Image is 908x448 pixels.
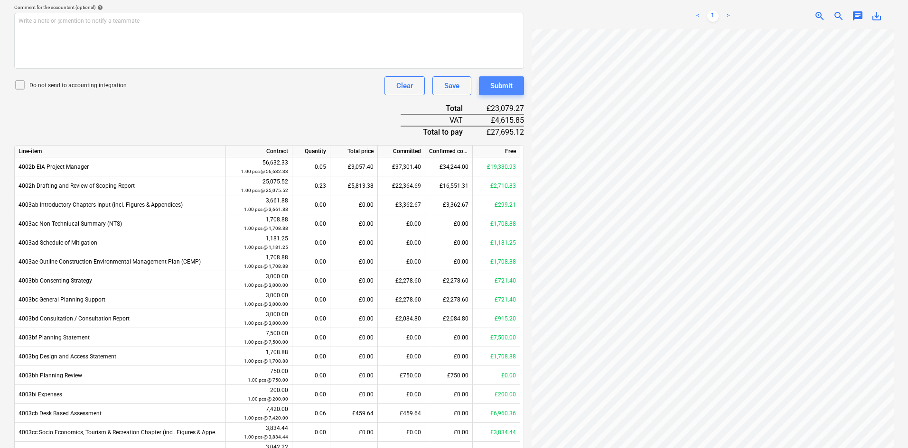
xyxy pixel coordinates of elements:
[378,146,425,157] div: Committed
[478,103,524,114] div: £23,079.27
[425,214,473,233] div: £0.00
[473,146,520,157] div: Free
[230,215,288,233] div: 1,708.88
[230,424,288,441] div: 3,834.44
[490,80,513,92] div: Submit
[241,188,288,193] small: 1.00 pcs @ 25,075.52
[230,272,288,290] div: 3,000.00
[14,4,524,10] div: Comment for the accountant (optional)
[244,339,288,345] small: 1.00 pcs @ 7,500.00
[401,114,478,126] div: VAT
[444,80,459,92] div: Save
[19,164,89,170] span: 4002b EIA Project Manager
[396,80,413,92] div: Clear
[230,386,288,403] div: 200.00
[378,214,425,233] div: £0.00
[19,410,102,417] span: 4003cb Desk Based Assessment
[292,423,330,442] div: 0.00
[478,114,524,126] div: £4,615.85
[226,146,292,157] div: Contract
[473,271,520,290] div: £721.40
[230,291,288,309] div: 3,000.00
[19,296,105,303] span: 4003bc General Planning Support
[292,233,330,252] div: 0.00
[19,315,130,322] span: 4003bd Consultation / Consultation Report
[230,367,288,384] div: 750.00
[473,290,520,309] div: £721.40
[19,429,234,436] span: 4003cc Socio Economics, Tourism & Recreation Chapter (incl. Figures & Appendices)
[432,76,471,95] button: Save
[95,5,103,10] span: help
[401,103,478,114] div: Total
[15,146,226,157] div: Line-item
[425,309,473,328] div: £2,084.80
[384,76,425,95] button: Clear
[330,366,378,385] div: £0.00
[473,233,520,252] div: £1,181.25
[230,405,288,422] div: 7,420.00
[378,385,425,404] div: £0.00
[230,177,288,195] div: 25,075.52
[292,146,330,157] div: Quantity
[473,214,520,233] div: £1,708.88
[29,82,127,90] p: Do not send to accounting integration
[19,334,90,341] span: 4003bf Planning Statement
[230,329,288,347] div: 7,500.00
[378,233,425,252] div: £0.00
[19,220,122,227] span: 4003ac Non Techniucal Summary (NTS)
[230,310,288,328] div: 3,000.00
[861,402,908,448] iframe: Chat Widget
[19,183,135,189] span: 4002h Drafting and Review of Scoping Report
[330,309,378,328] div: £0.00
[378,195,425,214] div: £3,362.67
[330,290,378,309] div: £0.00
[330,214,378,233] div: £0.00
[473,195,520,214] div: £299.21
[330,157,378,176] div: £3,057.40
[425,404,473,423] div: £0.00
[19,201,183,208] span: 4003ab Introductory Chapters Input (incl. Figures & Appendices)
[378,271,425,290] div: £2,278.60
[292,252,330,271] div: 0.00
[425,233,473,252] div: £0.00
[473,252,520,271] div: £1,708.88
[330,195,378,214] div: £0.00
[378,328,425,347] div: £0.00
[248,377,288,383] small: 1.00 pcs @ 750.00
[292,195,330,214] div: 0.00
[230,158,288,176] div: 56,632.33
[244,264,288,269] small: 1.00 pcs @ 1,708.88
[473,404,520,423] div: £6,960.36
[425,366,473,385] div: £750.00
[244,320,288,326] small: 1.00 pcs @ 3,000.00
[292,214,330,233] div: 0.00
[473,385,520,404] div: £200.00
[473,328,520,347] div: £7,500.00
[425,385,473,404] div: £0.00
[378,176,425,195] div: £22,364.69
[378,423,425,442] div: £0.00
[722,10,734,22] a: Next page
[292,271,330,290] div: 0.00
[473,366,520,385] div: £0.00
[378,290,425,309] div: £2,278.60
[330,423,378,442] div: £0.00
[814,10,825,22] span: zoom_in
[230,348,288,366] div: 1,708.88
[479,76,524,95] button: Submit
[425,347,473,366] div: £0.00
[425,328,473,347] div: £0.00
[707,10,719,22] a: Page 1 is your current page
[248,396,288,402] small: 1.00 pcs @ 200.00
[378,366,425,385] div: £750.00
[852,10,863,22] span: chat
[425,423,473,442] div: £0.00
[19,391,62,398] span: 4003bi Expenses
[292,157,330,176] div: 0.05
[378,252,425,271] div: £0.00
[871,10,882,22] span: save_alt
[230,196,288,214] div: 3,661.88
[378,157,425,176] div: £37,301.40
[19,277,92,284] span: 4003bb Consenting Strategy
